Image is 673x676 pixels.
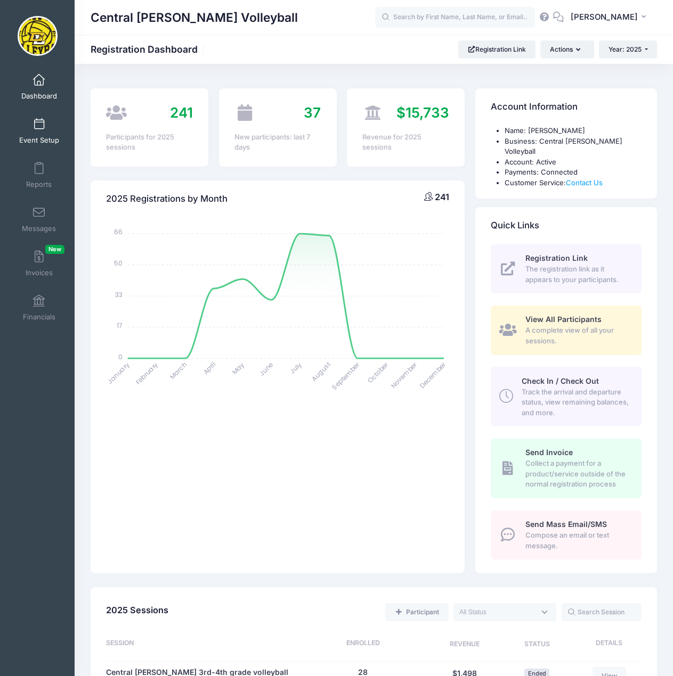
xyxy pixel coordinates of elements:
button: [PERSON_NAME] [564,5,657,30]
span: The registration link as it appears to your participants. [525,264,629,285]
span: Dashboard [21,92,57,101]
div: Status [502,638,572,651]
span: Invoices [26,268,53,277]
h4: Account Information [491,92,578,122]
a: Dashboard [14,68,64,105]
button: Actions [540,40,594,59]
span: $15,733 [396,104,449,121]
div: Session [106,638,299,651]
tspan: March [168,360,189,381]
h1: Central [PERSON_NAME] Volleyball [91,5,298,30]
div: New participants: last 7 days [234,132,321,153]
tspan: 17 [117,321,123,330]
tspan: August [310,360,333,383]
tspan: 50 [114,258,123,267]
tspan: 66 [114,227,123,236]
img: Central Lee Volleyball [18,16,58,56]
a: Check In / Check Out Track the arrival and departure status, view remaining balances, and more. [491,367,642,426]
span: 241 [170,104,193,121]
span: 241 [435,192,449,202]
h4: 2025 Registrations by Month [106,184,228,214]
h4: Quick Links [491,211,539,241]
span: 37 [304,104,321,121]
tspan: November [389,360,419,390]
h1: Registration Dashboard [91,44,207,55]
tspan: April [201,360,217,376]
tspan: December [418,360,448,390]
tspan: February [134,360,160,386]
a: Reports [14,156,64,194]
tspan: October [366,360,391,385]
span: New [45,245,64,254]
div: Enrolled [299,638,427,651]
span: 2025 Sessions [106,605,168,615]
li: Business: Central [PERSON_NAME] Volleyball [505,136,642,157]
a: Contact Us [566,178,603,187]
a: Messages [14,201,64,238]
a: Add a new manual registration [385,603,448,621]
div: Details [572,638,642,651]
button: Year: 2025 [599,40,657,59]
li: Name: [PERSON_NAME] [505,126,642,136]
span: Financials [23,312,55,321]
li: Payments: Connected [505,167,642,178]
span: Check In / Check Out [522,376,599,385]
tspan: January [106,360,132,386]
div: Revenue for 2025 sessions [362,132,449,153]
textarea: Search [459,607,535,617]
span: Collect a payment for a product/service outside of the normal registration process [525,458,629,490]
tspan: May [230,360,246,376]
tspan: July [288,360,304,376]
tspan: 33 [115,290,123,299]
a: InvoicesNew [14,245,64,282]
a: Send Invoice Collect a payment for a product/service outside of the normal registration process [491,439,642,498]
span: Track the arrival and departure status, view remaining balances, and more. [522,387,629,418]
span: A complete view of all your sessions. [525,325,629,346]
span: Send Invoice [525,448,573,457]
span: View All Participants [525,315,602,324]
span: Compose an email or text message. [525,530,629,551]
input: Search Session [562,603,642,621]
div: Participants for 2025 sessions [106,132,193,153]
a: Financials [14,289,64,326]
span: Year: 2025 [609,45,642,53]
a: Event Setup [14,112,64,150]
a: View All Participants A complete view of all your sessions. [491,306,642,355]
div: Revenue [427,638,502,651]
a: Send Mass Email/SMS Compose an email or text message. [491,510,642,559]
tspan: June [257,360,275,377]
tspan: September [330,360,362,391]
span: Reports [26,180,52,189]
li: Customer Service: [505,178,642,188]
li: Account: Active [505,157,642,168]
span: Messages [22,224,56,233]
a: Registration Link [458,40,536,59]
span: Registration Link [525,253,588,262]
a: Registration Link The registration link as it appears to your participants. [491,244,642,293]
tspan: 0 [118,352,123,361]
input: Search by First Name, Last Name, or Email... [375,7,535,28]
span: Send Mass Email/SMS [525,520,607,529]
span: Event Setup [19,136,59,145]
span: [PERSON_NAME] [571,11,638,23]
